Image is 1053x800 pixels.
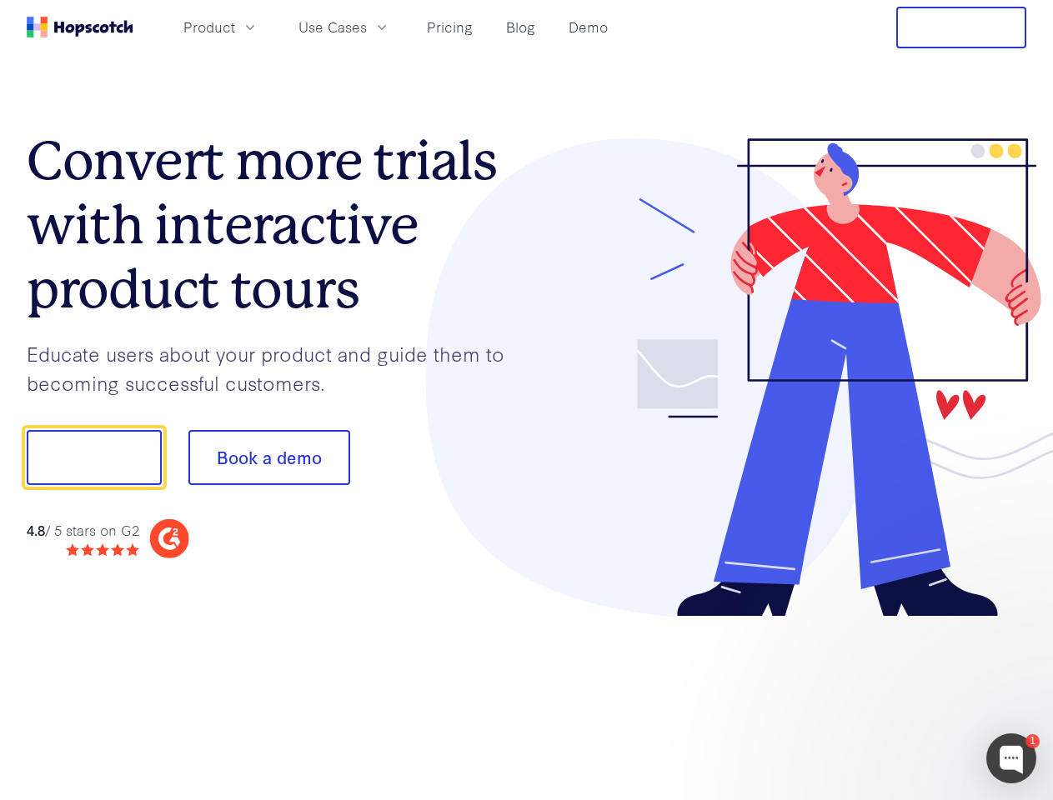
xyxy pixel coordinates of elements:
button: Book a demo [188,430,350,485]
a: Demo [562,13,614,41]
p: Educate users about your product and guide them to becoming successful customers. [27,339,527,397]
strong: 4.8 [27,520,45,539]
a: Pricing [420,13,479,41]
h1: Convert more trials with interactive product tours [27,129,527,321]
div: / 5 stars on G2 [27,520,139,541]
span: Use Cases [298,17,367,37]
a: Blog [499,13,542,41]
button: Show me! [27,430,162,485]
div: 1 [1025,734,1040,748]
a: Home [27,17,133,37]
button: Use Cases [288,13,400,41]
button: Product [173,13,268,41]
button: Free Trial [896,7,1026,48]
span: Product [183,17,235,37]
